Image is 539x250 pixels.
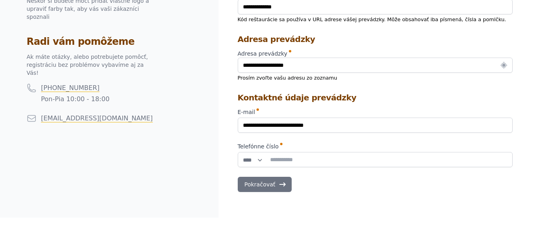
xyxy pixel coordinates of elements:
h2: Radi vám pomôžeme [27,35,199,48]
button: Pokračovať [238,177,292,192]
small: Prosím zvoľte vašu adresu zo zoznamu [238,75,337,81]
h4: Kontaktné údaje prevádzky [238,92,513,103]
label: Telefónne číslo [238,142,513,150]
p: Ak máte otázky, alebo potrebujete pomôcť, registráciu bez problémov vybavíme aj za Vás! [27,53,155,77]
label: E-mail [238,108,513,116]
h4: Adresa prevádzky [238,34,513,45]
p: Pon-Pia 10:00 - 18:00 [41,94,110,104]
a: [PHONE_NUMBER] [41,84,100,92]
label: Adresa prevádzky [238,50,513,58]
a: [EMAIL_ADDRESS][DOMAIN_NAME] [41,114,153,122]
small: Kód reštaurácie sa používa v URL adrese vášej prevádzky. Môže obsahovať iba písmená, čísla a poml... [238,16,506,22]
